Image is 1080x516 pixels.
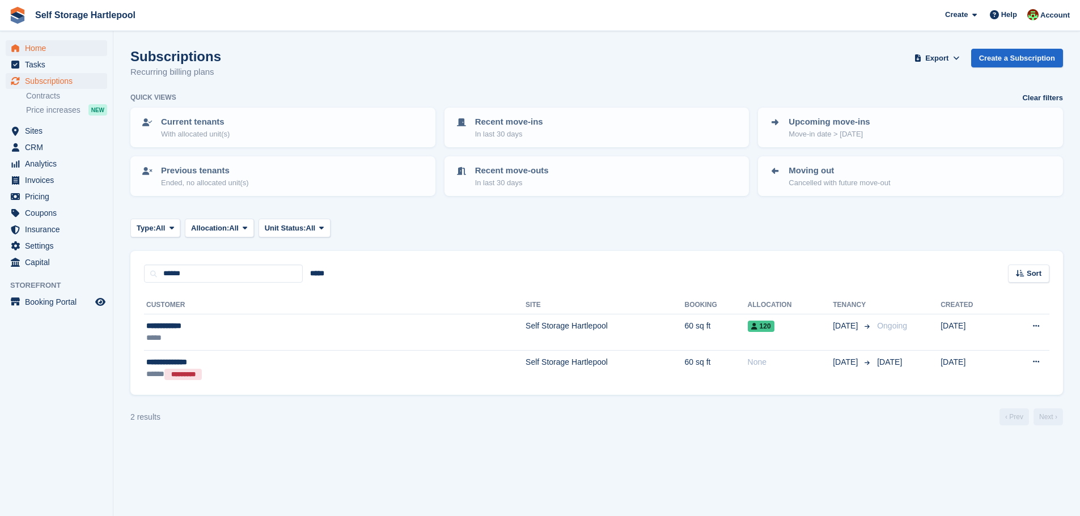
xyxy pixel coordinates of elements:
[130,66,221,79] p: Recurring billing plans
[1034,408,1063,425] a: Next
[1022,92,1063,104] a: Clear filters
[1040,10,1070,21] span: Account
[789,129,870,140] p: Move-in date > [DATE]
[941,296,1003,314] th: Created
[229,223,239,234] span: All
[161,116,230,129] p: Current tenants
[185,219,254,237] button: Allocation: All
[191,223,229,234] span: Allocation:
[25,189,93,204] span: Pricing
[877,321,907,330] span: Ongoing
[833,356,860,368] span: [DATE]
[748,321,774,332] span: 120
[833,320,860,332] span: [DATE]
[789,164,890,177] p: Moving out
[10,280,113,291] span: Storefront
[941,314,1003,351] td: [DATE]
[26,91,107,101] a: Contracts
[1027,9,1039,20] img: Woods Removals
[6,40,107,56] a: menu
[833,296,873,314] th: Tenancy
[132,157,434,195] a: Previous tenants Ended, no allocated unit(s)
[789,116,870,129] p: Upcoming move-ins
[25,221,93,237] span: Insurance
[945,9,968,20] span: Create
[475,116,543,129] p: Recent move-ins
[25,254,93,270] span: Capital
[6,57,107,73] a: menu
[6,139,107,155] a: menu
[999,408,1029,425] a: Previous
[31,6,140,24] a: Self Storage Hartlepool
[25,139,93,155] span: CRM
[156,223,166,234] span: All
[306,223,316,234] span: All
[912,49,962,67] button: Export
[475,177,549,189] p: In last 30 days
[925,53,948,64] span: Export
[1001,9,1017,20] span: Help
[94,295,107,309] a: Preview store
[25,172,93,188] span: Invoices
[759,157,1062,195] a: Moving out Cancelled with future move-out
[6,156,107,172] a: menu
[161,164,249,177] p: Previous tenants
[748,296,833,314] th: Allocation
[475,129,543,140] p: In last 30 days
[26,104,107,116] a: Price increases NEW
[132,109,434,146] a: Current tenants With allocated unit(s)
[25,73,93,89] span: Subscriptions
[685,314,748,351] td: 60 sq ft
[685,350,748,386] td: 60 sq ft
[25,294,93,310] span: Booking Portal
[161,129,230,140] p: With allocated unit(s)
[6,123,107,139] a: menu
[789,177,890,189] p: Cancelled with future move-out
[88,104,107,116] div: NEW
[25,57,93,73] span: Tasks
[26,105,81,116] span: Price increases
[161,177,249,189] p: Ended, no allocated unit(s)
[137,223,156,234] span: Type:
[475,164,549,177] p: Recent move-outs
[6,294,107,310] a: menu
[526,314,684,351] td: Self Storage Hartlepool
[997,408,1065,425] nav: Page
[6,189,107,204] a: menu
[25,205,93,221] span: Coupons
[25,238,93,254] span: Settings
[446,157,748,195] a: Recent move-outs In last 30 days
[130,92,176,103] h6: Quick views
[25,123,93,139] span: Sites
[6,238,107,254] a: menu
[130,49,221,64] h1: Subscriptions
[685,296,748,314] th: Booking
[259,219,331,237] button: Unit Status: All
[6,221,107,237] a: menu
[6,254,107,270] a: menu
[971,49,1063,67] a: Create a Subscription
[6,205,107,221] a: menu
[1027,268,1041,279] span: Sort
[446,109,748,146] a: Recent move-ins In last 30 days
[759,109,1062,146] a: Upcoming move-ins Move-in date > [DATE]
[526,350,684,386] td: Self Storage Hartlepool
[130,219,180,237] button: Type: All
[526,296,684,314] th: Site
[6,73,107,89] a: menu
[941,350,1003,386] td: [DATE]
[6,172,107,188] a: menu
[130,411,160,423] div: 2 results
[9,7,26,24] img: stora-icon-8386f47178a22dfd0bd8f6a31ec36ba5ce8667c1dd55bd0f319d3a0aa187defe.svg
[25,40,93,56] span: Home
[748,356,833,368] div: None
[144,296,526,314] th: Customer
[265,223,306,234] span: Unit Status:
[25,156,93,172] span: Analytics
[877,357,902,366] span: [DATE]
